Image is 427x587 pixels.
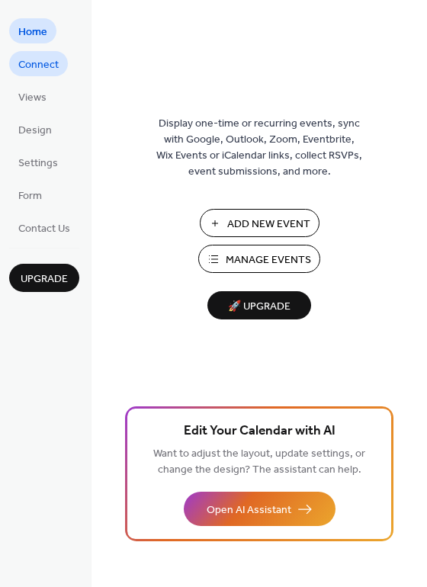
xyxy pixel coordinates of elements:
span: Edit Your Calendar with AI [184,421,335,442]
a: Form [9,182,51,207]
a: Connect [9,51,68,76]
a: Design [9,117,61,142]
span: Views [18,90,47,106]
span: Open AI Assistant [207,502,291,518]
a: Settings [9,149,67,175]
button: Manage Events [198,245,320,273]
span: Contact Us [18,221,70,237]
span: 🚀 Upgrade [217,297,302,317]
button: 🚀 Upgrade [207,291,311,319]
span: Form [18,188,42,204]
a: Contact Us [9,215,79,240]
span: Display one-time or recurring events, sync with Google, Outlook, Zoom, Eventbrite, Wix Events or ... [156,116,362,180]
span: Upgrade [21,271,68,287]
span: Want to adjust the layout, update settings, or change the design? The assistant can help. [153,444,365,480]
span: Design [18,123,52,139]
a: Views [9,84,56,109]
button: Upgrade [9,264,79,292]
button: Open AI Assistant [184,492,335,526]
span: Home [18,24,47,40]
span: Manage Events [226,252,311,268]
span: Connect [18,57,59,73]
span: Settings [18,156,58,172]
button: Add New Event [200,209,319,237]
span: Add New Event [227,217,310,233]
a: Home [9,18,56,43]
